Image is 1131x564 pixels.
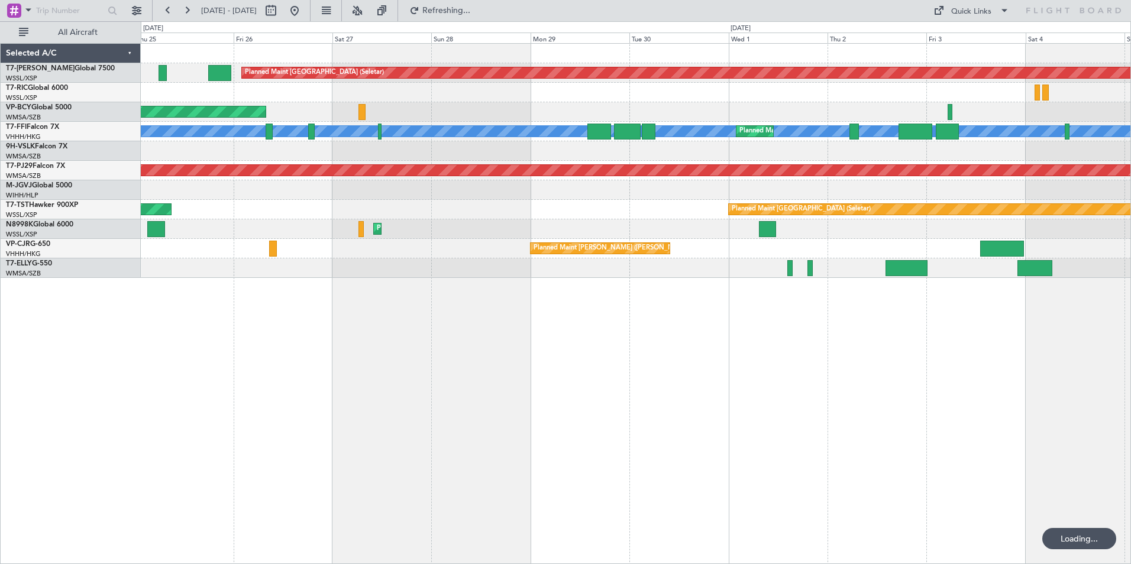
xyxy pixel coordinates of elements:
[928,1,1015,20] button: Quick Links
[6,104,72,111] a: VP-BCYGlobal 5000
[6,210,37,219] a: WSSL/XSP
[143,24,163,34] div: [DATE]
[1042,528,1116,549] div: Loading...
[6,124,59,131] a: T7-FFIFalcon 7X
[729,33,828,43] div: Wed 1
[245,64,384,82] div: Planned Maint [GEOGRAPHIC_DATA] (Seletar)
[6,85,28,92] span: T7-RIC
[6,163,33,170] span: T7-PJ29
[6,182,32,189] span: M-JGVJ
[531,33,629,43] div: Mon 29
[134,33,233,43] div: Thu 25
[6,260,52,267] a: T7-ELLYG-550
[6,143,67,150] a: 9H-VSLKFalcon 7X
[6,182,72,189] a: M-JGVJGlobal 5000
[6,202,29,209] span: T7-TST
[422,7,471,15] span: Refreshing...
[6,93,37,102] a: WSSL/XSP
[732,200,871,218] div: Planned Maint [GEOGRAPHIC_DATA] (Seletar)
[6,132,41,141] a: VHHH/HKG
[1026,33,1124,43] div: Sat 4
[926,33,1025,43] div: Fri 3
[6,163,65,170] a: T7-PJ29Falcon 7X
[6,171,41,180] a: WMSA/SZB
[6,221,73,228] a: N8998KGlobal 6000
[377,220,546,238] div: Planned Maint [PERSON_NAME] ([PERSON_NAME] Intl)
[31,28,125,37] span: All Aircraft
[6,104,31,111] span: VP-BCY
[6,152,41,161] a: WMSA/SZB
[332,33,431,43] div: Sat 27
[739,122,926,140] div: Planned Maint [GEOGRAPHIC_DATA] ([GEOGRAPHIC_DATA])
[431,33,530,43] div: Sun 28
[6,249,41,258] a: VHHH/HKG
[6,230,37,239] a: WSSL/XSP
[6,269,41,278] a: WMSA/SZB
[6,74,37,83] a: WSSL/XSP
[404,1,475,20] button: Refreshing...
[6,241,30,248] span: VP-CJR
[6,260,32,267] span: T7-ELLY
[6,65,115,72] a: T7-[PERSON_NAME]Global 7500
[534,239,703,257] div: Planned Maint [PERSON_NAME] ([PERSON_NAME] Intl)
[6,202,78,209] a: T7-TSTHawker 900XP
[629,33,728,43] div: Tue 30
[13,23,128,42] button: All Aircraft
[828,33,926,43] div: Thu 2
[6,191,38,200] a: WIHH/HLP
[6,221,33,228] span: N8998K
[36,2,104,20] input: Trip Number
[731,24,751,34] div: [DATE]
[234,33,332,43] div: Fri 26
[951,6,991,18] div: Quick Links
[6,124,27,131] span: T7-FFI
[6,85,68,92] a: T7-RICGlobal 6000
[6,113,41,122] a: WMSA/SZB
[201,5,257,16] span: [DATE] - [DATE]
[6,143,35,150] span: 9H-VSLK
[6,65,75,72] span: T7-[PERSON_NAME]
[6,241,50,248] a: VP-CJRG-650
